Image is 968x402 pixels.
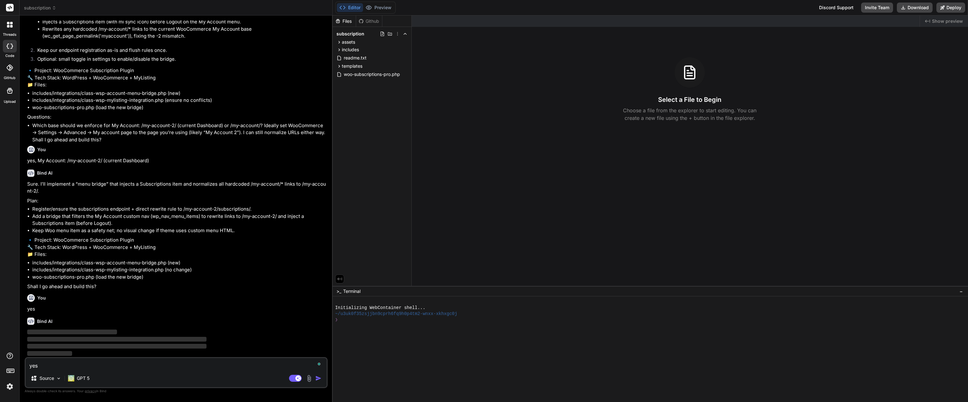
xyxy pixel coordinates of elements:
[27,181,326,195] p: Sure. I’ll implement a “menu bridge” that injects a Subscriptions item and normalizes all hardcod...
[335,311,457,317] span: ~/u3uk0f35zsjjbn9cprh6fq9h0p4tm2-wnxx-xkhxgc0j
[27,67,326,89] p: 🔹 Project: WooCommerce Subscription Plugin 🔧 Tech Stack: WordPress + WooCommerce + MyListing 📁 Fi...
[32,97,326,104] li: includes/integrations/class-wsp-mylisting-integration.php (ensure no conflicts)
[32,259,326,267] li: includes/integrations/class-wsp-account-menu-bridge.php (new)
[27,197,326,205] p: Plan:
[27,330,117,334] span: ‌
[24,5,56,11] span: subscription
[333,18,356,24] div: Files
[40,375,54,381] p: Source
[27,237,326,258] p: 🔹 Project: WooCommerce Subscription Plugin 🔧 Tech Stack: WordPress + WooCommerce + MyListing 📁 Fi...
[27,344,207,349] span: ‌
[37,318,52,325] h6: Bind AI
[32,47,326,56] li: Keep our endpoint registration as-is and flush rules once.
[342,46,359,53] span: includes
[815,3,857,13] div: Discord Support
[342,63,362,69] span: templates
[27,351,72,356] span: ‌
[85,389,96,393] span: privacy
[37,295,46,301] h6: You
[77,375,89,381] p: GPT 5
[315,375,322,381] img: icon
[343,54,367,62] span: readme.txt
[335,305,425,311] span: Initializing WebContainer shell...
[37,146,46,153] h6: You
[68,375,74,381] img: GPT 5
[42,18,326,26] li: Injects a Subscriptions item (with mi sync icon) before Logout on the My Account menu.
[658,95,721,104] h3: Select a File to Begin
[4,75,15,81] label: GitHub
[356,18,382,24] div: Github
[32,227,326,234] li: Keep Woo menu item as a safety net; no visual change if theme uses custom menu HTML.
[861,3,893,13] button: Invite Team
[897,3,933,13] button: Download
[5,53,14,59] label: code
[959,288,963,294] span: −
[25,388,328,394] p: Always double-check its answers. Your in Bind
[32,213,326,227] li: Add a bridge that filters the My Account custom nav (wp_nav_menu_items) to rewrite links to /my-a...
[305,375,313,382] img: attachment
[343,71,401,78] span: woo-subscriptions-pro.php
[32,122,326,144] li: Which base should we enforce for My Account: /my-account-2/ (current Dashboard) or /my-account/? ...
[342,39,355,45] span: assets
[936,3,965,13] button: Deploy
[4,99,16,104] label: Upload
[32,11,326,47] li: Add a “menu bridge” that:
[42,26,326,40] li: Rewrites any hardcoded /my-account/* links to the current WooCommerce My Account base (wc_get_pag...
[27,114,326,121] p: Questions:
[32,274,326,281] li: woo-subscriptions-pro.php (load the new bridge)
[27,283,326,290] p: Shall I go ahead and build this?
[3,32,16,37] label: threads
[37,170,52,176] h6: Bind AI
[4,381,15,392] img: settings
[363,3,394,12] button: Preview
[26,358,327,369] textarea: To enrich screen reader interactions, please activate Accessibility in Grammarly extension settings
[56,376,61,381] img: Pick Models
[343,288,361,294] span: Terminal
[619,107,761,122] p: Choose a file from the explorer to start editing. You can create a new file using the + button in...
[27,157,326,164] p: yes, My Account: /my-account-2/ (current Dashboard)
[27,337,207,342] span: ‌
[32,206,326,213] li: Register/ensure the subscriptions endpoint + direct rewrite rule to /my-account-2/subscriptions/.
[337,3,363,12] button: Editor
[336,288,341,294] span: >_
[32,266,326,274] li: includes/integrations/class-wsp-mylisting-integration.php (no change)
[335,317,338,323] span: ❯
[32,104,326,111] li: woo-subscriptions-pro.php (load the new bridge)
[336,31,364,37] span: subscription
[32,56,326,65] li: Optional: small toggle in settings to enable/disable the bridge.
[932,18,963,24] span: Show preview
[958,286,964,296] button: −
[32,90,326,97] li: includes/integrations/class-wsp-account-menu-bridge.php (new)
[27,306,326,313] p: yes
